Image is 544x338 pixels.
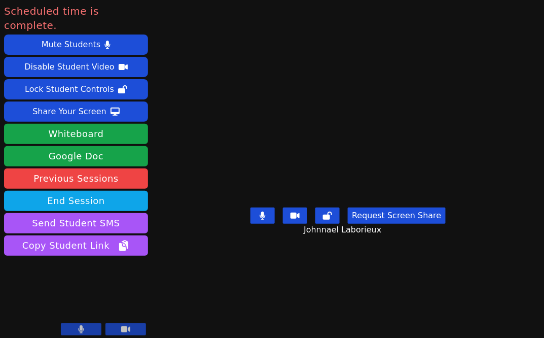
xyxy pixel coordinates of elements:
[4,124,148,144] button: Whiteboard
[24,59,114,75] div: Disable Student Video
[32,104,106,120] div: Share Your Screen
[304,224,384,236] span: Johnnael Laborieux
[25,81,114,97] div: Lock Student Controls
[4,213,148,233] button: Send Student SMS
[4,102,148,122] button: Share Your Screen
[4,35,148,55] button: Mute Students
[348,208,445,224] button: Request Screen Share
[4,79,148,99] button: Lock Student Controls
[4,191,148,211] button: End Session
[4,235,148,256] button: Copy Student Link
[4,168,148,189] a: Previous Sessions
[4,146,148,166] a: Google Doc
[22,239,130,253] span: Copy Student Link
[4,4,148,32] span: Scheduled time is complete.
[42,37,100,53] div: Mute Students
[4,57,148,77] button: Disable Student Video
